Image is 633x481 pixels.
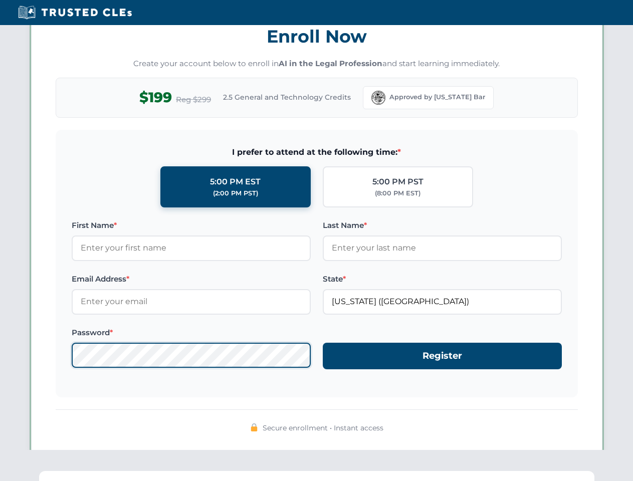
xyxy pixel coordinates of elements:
[56,21,578,52] h3: Enroll Now
[223,92,351,103] span: 2.5 General and Technology Credits
[210,175,261,188] div: 5:00 PM EST
[323,219,562,231] label: Last Name
[323,235,562,261] input: Enter your last name
[15,5,135,20] img: Trusted CLEs
[323,273,562,285] label: State
[72,235,311,261] input: Enter your first name
[72,289,311,314] input: Enter your email
[213,188,258,198] div: (2:00 PM PST)
[323,343,562,369] button: Register
[371,91,385,105] img: Florida Bar
[72,146,562,159] span: I prefer to attend at the following time:
[279,59,382,68] strong: AI in the Legal Profession
[139,86,172,109] span: $199
[263,422,383,433] span: Secure enrollment • Instant access
[389,92,485,102] span: Approved by [US_STATE] Bar
[375,188,420,198] div: (8:00 PM EST)
[372,175,424,188] div: 5:00 PM PST
[56,58,578,70] p: Create your account below to enroll in and start learning immediately.
[72,219,311,231] label: First Name
[72,327,311,339] label: Password
[72,273,311,285] label: Email Address
[323,289,562,314] input: Florida (FL)
[176,94,211,106] span: Reg $299
[250,423,258,431] img: 🔒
